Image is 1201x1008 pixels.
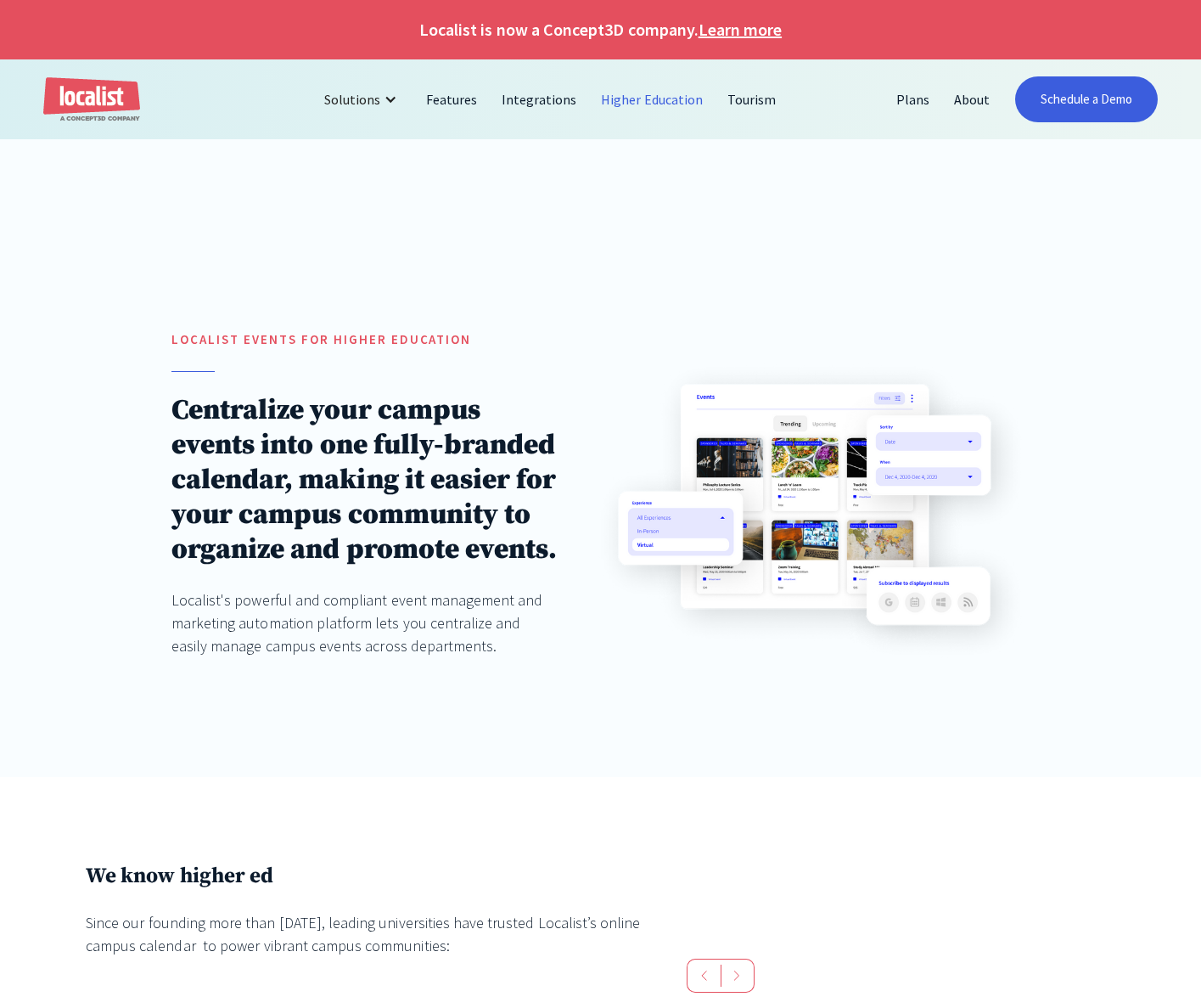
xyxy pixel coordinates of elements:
a: Higher Education [589,79,716,120]
h1: Centralize your campus events into one fully-branded calendar, making it easier for your campus c... [171,393,558,567]
h3: We know higher ed [86,863,643,889]
div: previous slide [687,959,721,993]
a: Integrations [490,79,589,120]
a: Tourism [716,79,789,120]
div: Since our founding more than [DATE], leading universities have trusted Localist’s online campus c... [86,911,643,957]
a: About [942,79,1002,120]
a: Plans [884,79,942,120]
div: Localist's powerful and compliant event management and marketing automation platform lets you cen... [171,588,558,657]
div: Solutions [324,89,380,110]
h5: localist Events for Higher education [171,330,558,350]
div: next slide [721,959,755,993]
div: Solutions [311,79,414,120]
a: home [43,77,140,122]
a: Features [414,79,490,120]
a: Schedule a Demo [1015,76,1159,122]
a: Learn more [699,17,782,42]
